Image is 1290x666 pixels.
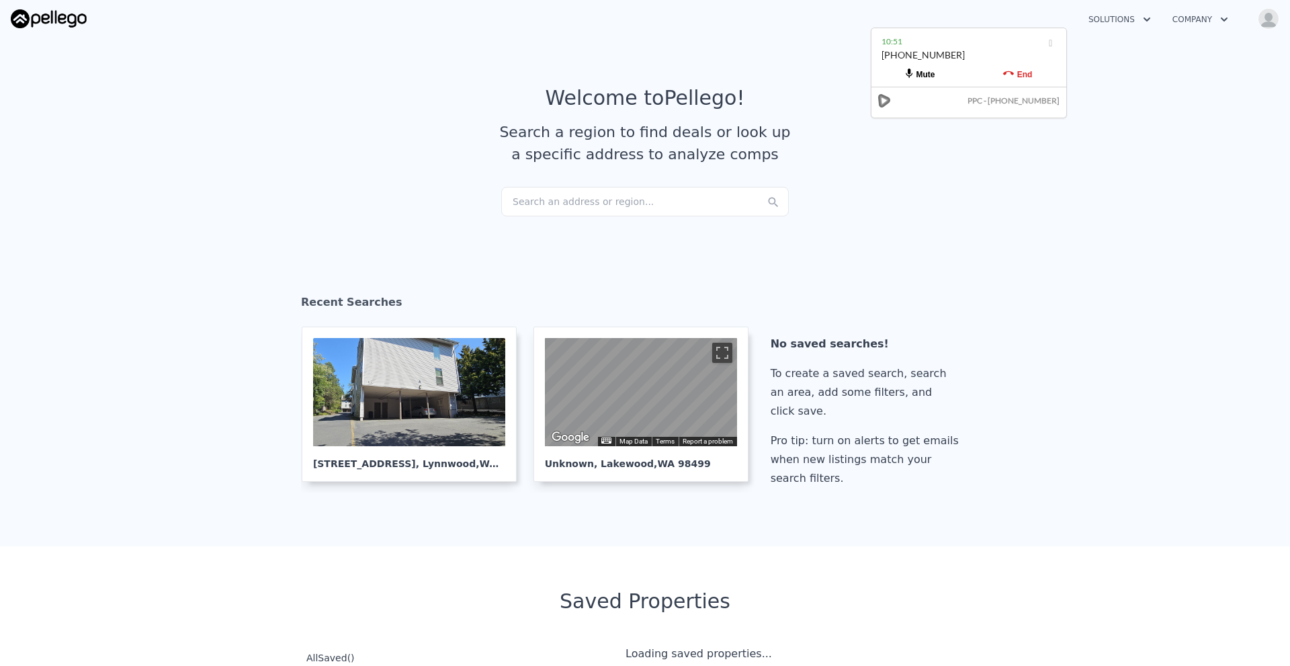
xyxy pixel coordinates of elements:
img: Google [548,429,593,446]
button: Company [1162,7,1239,32]
img: avatar [1258,8,1279,30]
div: Search a region to find deals or look up a specific address to analyze comps [494,121,795,165]
a: [STREET_ADDRESS], Lynnwood,WA 98036 [302,327,527,482]
div: Unknown , Lakewood [545,446,737,470]
div: Map [545,338,737,446]
button: Solutions [1078,7,1162,32]
img: Pellego [11,9,87,28]
span: , WA 98499 [654,458,711,469]
div: To create a saved search, search an area, add some filters, and click save. [771,364,964,421]
div: Search an address or region... [501,187,789,216]
button: Map Data [619,437,648,446]
div: Welcome to Pellego ! [546,86,745,110]
div: No saved searches! [771,335,964,353]
a: Open this area in Google Maps (opens a new window) [548,429,593,446]
button: Toggle fullscreen view [712,343,732,363]
div: [STREET_ADDRESS] , Lynnwood [313,446,505,470]
div: Pro tip: turn on alerts to get emails when new listings match your search filters. [771,431,964,488]
div: Recent Searches [301,284,989,327]
span: Saved [318,653,347,663]
a: Report a problem [683,438,733,445]
a: Terms [656,438,675,445]
button: Keyboard shortcuts [601,438,611,444]
span: , WA 98036 [476,458,533,469]
div: Saved Properties [301,589,989,614]
a: Map Unknown, Lakewood,WA 98499 [533,327,759,482]
div: Loading saved properties... [414,646,984,662]
div: All ( ) [306,651,355,665]
div: Street View [545,338,737,446]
